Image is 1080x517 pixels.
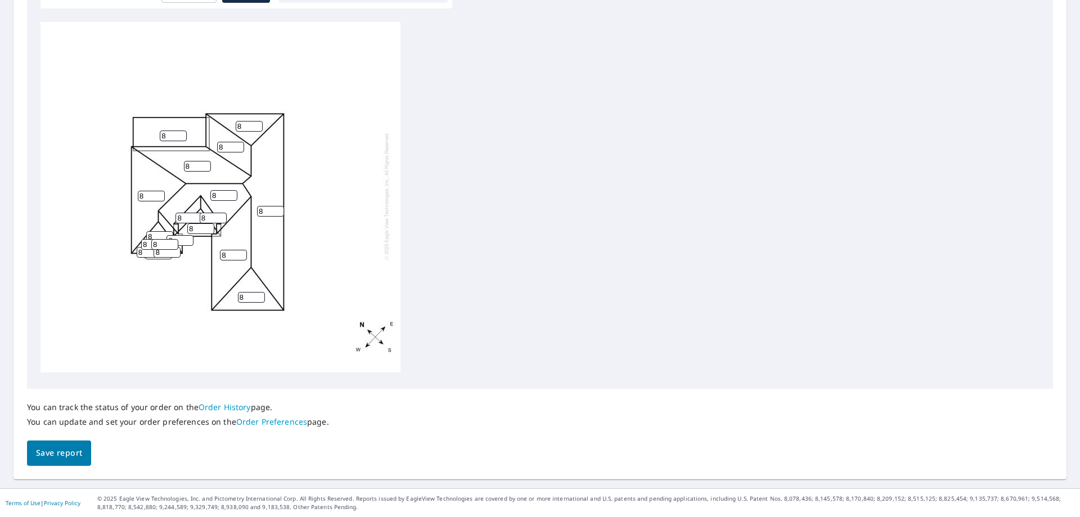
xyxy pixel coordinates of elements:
a: Privacy Policy [44,499,80,507]
p: © 2025 Eagle View Technologies, Inc. and Pictometry International Corp. All Rights Reserved. Repo... [97,494,1074,511]
p: You can update and set your order preferences on the page. [27,417,329,427]
a: Order Preferences [236,416,307,427]
span: Save report [36,446,82,460]
a: Order History [199,402,251,412]
p: | [6,500,80,506]
a: Terms of Use [6,499,40,507]
button: Save report [27,440,91,466]
p: You can track the status of your order on the page. [27,402,329,412]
